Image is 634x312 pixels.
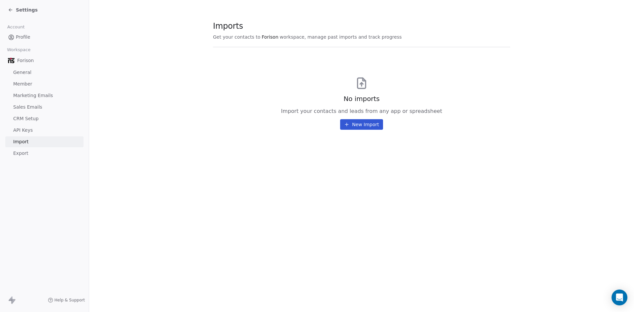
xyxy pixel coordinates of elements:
a: Member [5,79,84,89]
span: Help & Support [54,297,85,303]
span: Forison [17,57,34,64]
a: Help & Support [48,297,85,303]
a: API Keys [5,125,84,136]
a: Marketing Emails [5,90,84,101]
a: CRM Setup [5,113,84,124]
span: Imports [213,21,402,31]
a: General [5,67,84,78]
div: Open Intercom Messenger [612,290,627,305]
span: API Keys [13,127,33,134]
a: Import [5,136,84,147]
span: Export [13,150,28,157]
button: New Import [340,119,383,130]
span: Import [13,138,28,145]
span: General [13,69,31,76]
span: Workspace [4,45,33,55]
span: Profile [16,34,30,41]
span: Import your contacts and leads from any app or spreadsheet [281,107,442,115]
span: Forison [262,34,279,40]
img: Logo%20Rectangular%202.png [8,57,15,64]
span: Marketing Emails [13,92,53,99]
span: CRM Setup [13,115,39,122]
a: Export [5,148,84,159]
span: Sales Emails [13,104,42,111]
span: Get your contacts to [213,34,261,40]
span: workspace, manage past imports and track progress [280,34,402,40]
span: Member [13,81,32,87]
span: Settings [16,7,38,13]
span: Account [4,22,27,32]
span: No imports [343,94,379,103]
a: Profile [5,32,84,43]
a: Sales Emails [5,102,84,113]
a: Settings [8,7,38,13]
